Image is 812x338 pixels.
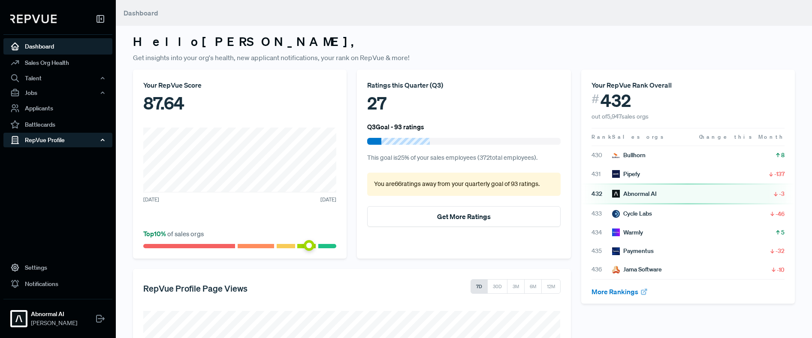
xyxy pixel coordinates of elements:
[31,319,77,328] span: [PERSON_NAME]
[612,190,620,198] img: Abnormal AI
[592,209,612,218] span: 433
[699,133,785,140] span: Change this Month
[612,210,620,218] img: Cycle Labs
[592,113,649,120] span: out of 5,947 sales orgs
[592,81,672,89] span: Your RepVue Rank Overall
[3,259,112,276] a: Settings
[612,228,620,236] img: Warmly
[143,283,248,293] h5: RepVue Profile Page Views
[3,85,112,100] button: Jobs
[3,38,112,55] a: Dashboard
[3,133,112,147] button: RepVue Profile
[612,151,646,160] div: Bullhorn
[777,265,785,274] span: -10
[143,196,159,204] span: [DATE]
[779,189,785,198] span: -3
[592,133,612,141] span: Rank
[507,279,525,294] button: 3M
[143,80,336,90] div: Your RepVue Score
[612,265,662,274] div: Jama Software
[3,299,112,331] a: Abnormal AIAbnormal AI[PERSON_NAME]
[143,229,204,238] span: of sales orgs
[541,279,561,294] button: 12M
[3,100,112,116] a: Applicants
[592,189,612,198] span: 432
[487,279,507,294] button: 30D
[776,210,785,218] span: -46
[124,9,158,17] span: Dashboard
[367,90,560,116] div: 27
[374,180,553,189] p: You are 66 ratings away from your quarterly goal of 93 ratings .
[592,247,612,256] span: 435
[524,279,542,294] button: 6M
[592,151,612,160] span: 430
[471,279,488,294] button: 7D
[612,266,620,274] img: Jama Software
[612,189,657,198] div: Abnormal AI
[367,123,424,131] h6: Q3 Goal - 93 ratings
[133,34,795,49] h3: Hello [PERSON_NAME] ,
[3,71,112,85] button: Talent
[612,247,620,255] img: Paymentus
[320,196,336,204] span: [DATE]
[143,229,167,238] span: Top 10 %
[367,80,560,90] div: Ratings this Quarter ( Q3 )
[367,206,560,227] button: Get More Ratings
[143,90,336,116] div: 87.64
[592,228,612,237] span: 434
[133,52,795,63] p: Get insights into your org's health, new applicant notifications, your rank on RepVue & more!
[781,151,785,159] span: 8
[612,228,643,237] div: Warmly
[3,116,112,133] a: Battlecards
[592,90,599,108] span: #
[3,55,112,71] a: Sales Org Health
[781,228,785,237] span: 5
[592,265,612,274] span: 436
[612,170,620,178] img: Pipefy
[31,310,77,319] strong: Abnormal AI
[776,247,785,255] span: -32
[592,287,648,296] a: More Rankings
[612,152,620,159] img: Bullhorn
[612,247,654,256] div: Paymentus
[612,170,640,179] div: Pipefy
[367,153,560,163] p: This goal is 25 % of your sales employees ( 372 total employees).
[10,15,57,23] img: RepVue
[592,170,612,179] span: 431
[612,209,652,218] div: Cycle Labs
[601,90,631,111] span: 432
[612,133,665,140] span: Sales orgs
[3,276,112,292] a: Notifications
[12,312,26,326] img: Abnormal AI
[774,170,785,178] span: -137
